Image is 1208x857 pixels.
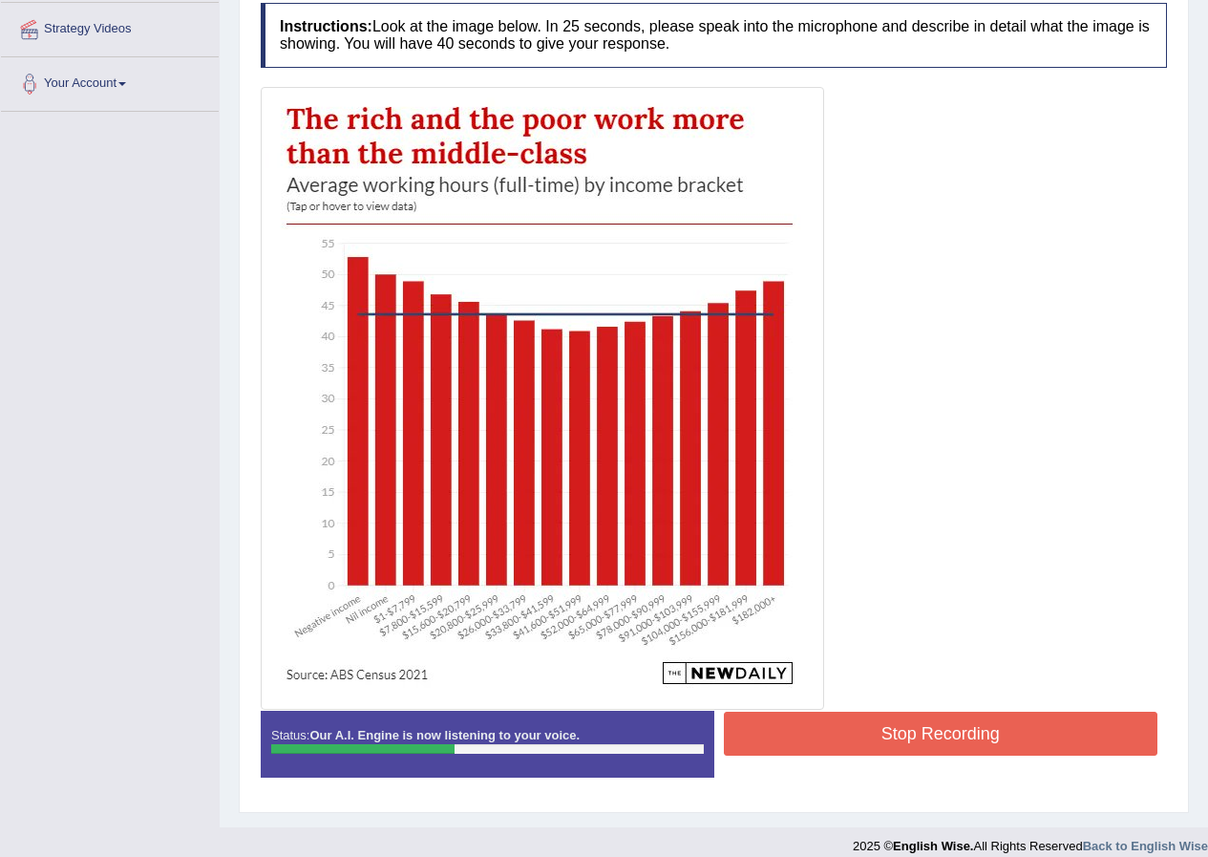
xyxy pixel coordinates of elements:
div: Status: [261,711,714,778]
b: Instructions: [280,18,372,34]
a: Your Account [1,57,219,105]
strong: English Wise. [893,839,973,853]
div: 2025 © All Rights Reserved [853,827,1208,855]
a: Back to English Wise [1083,839,1208,853]
a: Strategy Videos [1,3,219,51]
h4: Look at the image below. In 25 seconds, please speak into the microphone and describe in detail w... [261,3,1167,67]
strong: Our A.I. Engine is now listening to your voice. [309,728,580,742]
button: Stop Recording [724,712,1158,756]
